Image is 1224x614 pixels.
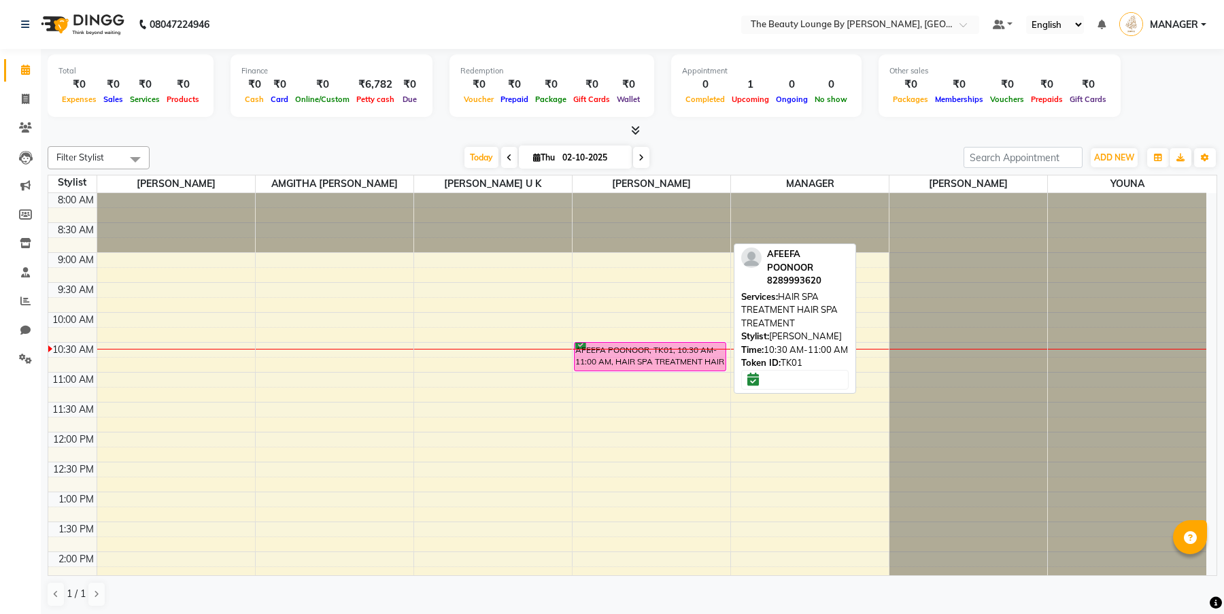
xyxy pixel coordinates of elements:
[150,5,209,44] b: 08047224946
[767,248,813,273] span: AFEEFA POONOOR
[731,175,889,192] span: MANAGER
[399,95,420,104] span: Due
[126,77,163,92] div: ₹0
[55,253,97,267] div: 9:00 AM
[292,95,353,104] span: Online/Custom
[67,587,86,601] span: 1 / 1
[613,95,643,104] span: Wallet
[100,95,126,104] span: Sales
[728,95,772,104] span: Upcoming
[55,193,97,207] div: 8:00 AM
[741,248,762,268] img: profile
[267,77,292,92] div: ₹0
[55,283,97,297] div: 9:30 AM
[353,77,398,92] div: ₹6,782
[1091,148,1138,167] button: ADD NEW
[889,95,932,104] span: Packages
[58,77,100,92] div: ₹0
[398,77,422,92] div: ₹0
[728,77,772,92] div: 1
[532,77,570,92] div: ₹0
[56,522,97,536] div: 1:30 PM
[48,175,97,190] div: Stylist
[267,95,292,104] span: Card
[35,5,128,44] img: logo
[811,95,851,104] span: No show
[682,95,728,104] span: Completed
[241,65,422,77] div: Finance
[932,95,987,104] span: Memberships
[100,77,126,92] div: ₹0
[987,95,1027,104] span: Vouchers
[741,344,764,355] span: Time:
[56,492,97,507] div: 1:00 PM
[56,552,97,566] div: 2:00 PM
[1150,18,1198,32] span: MANAGER
[573,175,730,192] span: [PERSON_NAME]
[460,95,497,104] span: Voucher
[497,77,532,92] div: ₹0
[58,65,203,77] div: Total
[50,462,97,477] div: 12:30 PM
[741,330,849,343] div: [PERSON_NAME]
[241,77,267,92] div: ₹0
[889,77,932,92] div: ₹0
[811,77,851,92] div: 0
[50,373,97,387] div: 11:00 AM
[353,95,398,104] span: Petty cash
[889,175,1047,192] span: [PERSON_NAME]
[464,147,498,168] span: Today
[58,95,100,104] span: Expenses
[1048,175,1206,192] span: YOUNA
[292,77,353,92] div: ₹0
[964,147,1083,168] input: Search Appointment
[1066,95,1110,104] span: Gift Cards
[256,175,413,192] span: AMGITHA [PERSON_NAME]
[682,65,851,77] div: Appointment
[97,175,255,192] span: [PERSON_NAME]
[570,95,613,104] span: Gift Cards
[50,313,97,327] div: 10:00 AM
[1094,152,1134,163] span: ADD NEW
[241,95,267,104] span: Cash
[460,77,497,92] div: ₹0
[50,343,97,357] div: 10:30 AM
[772,95,811,104] span: Ongoing
[55,223,97,237] div: 8:30 AM
[741,356,849,370] div: TK01
[772,77,811,92] div: 0
[741,291,838,328] span: HAIR SPA TREATMENT HAIR SPA TREATMENT
[575,343,726,371] div: AFEEFA POONOOR, TK01, 10:30 AM-11:00 AM, HAIR SPA TREATMENT HAIR SPA TREATMENT
[987,77,1027,92] div: ₹0
[558,148,626,168] input: 2025-10-02
[460,65,643,77] div: Redemption
[414,175,572,192] span: [PERSON_NAME] U K
[530,152,558,163] span: Thu
[163,77,203,92] div: ₹0
[613,77,643,92] div: ₹0
[532,95,570,104] span: Package
[497,95,532,104] span: Prepaid
[1066,77,1110,92] div: ₹0
[50,403,97,417] div: 11:30 AM
[889,65,1110,77] div: Other sales
[741,330,769,341] span: Stylist:
[767,274,849,288] div: 8289993620
[163,95,203,104] span: Products
[682,77,728,92] div: 0
[932,77,987,92] div: ₹0
[56,152,104,163] span: Filter Stylist
[1027,95,1066,104] span: Prepaids
[1167,560,1210,600] iframe: chat widget
[1027,77,1066,92] div: ₹0
[741,357,781,368] span: Token ID:
[50,432,97,447] div: 12:00 PM
[741,343,849,357] div: 10:30 AM-11:00 AM
[570,77,613,92] div: ₹0
[741,291,778,302] span: Services:
[126,95,163,104] span: Services
[1119,12,1143,36] img: MANAGER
